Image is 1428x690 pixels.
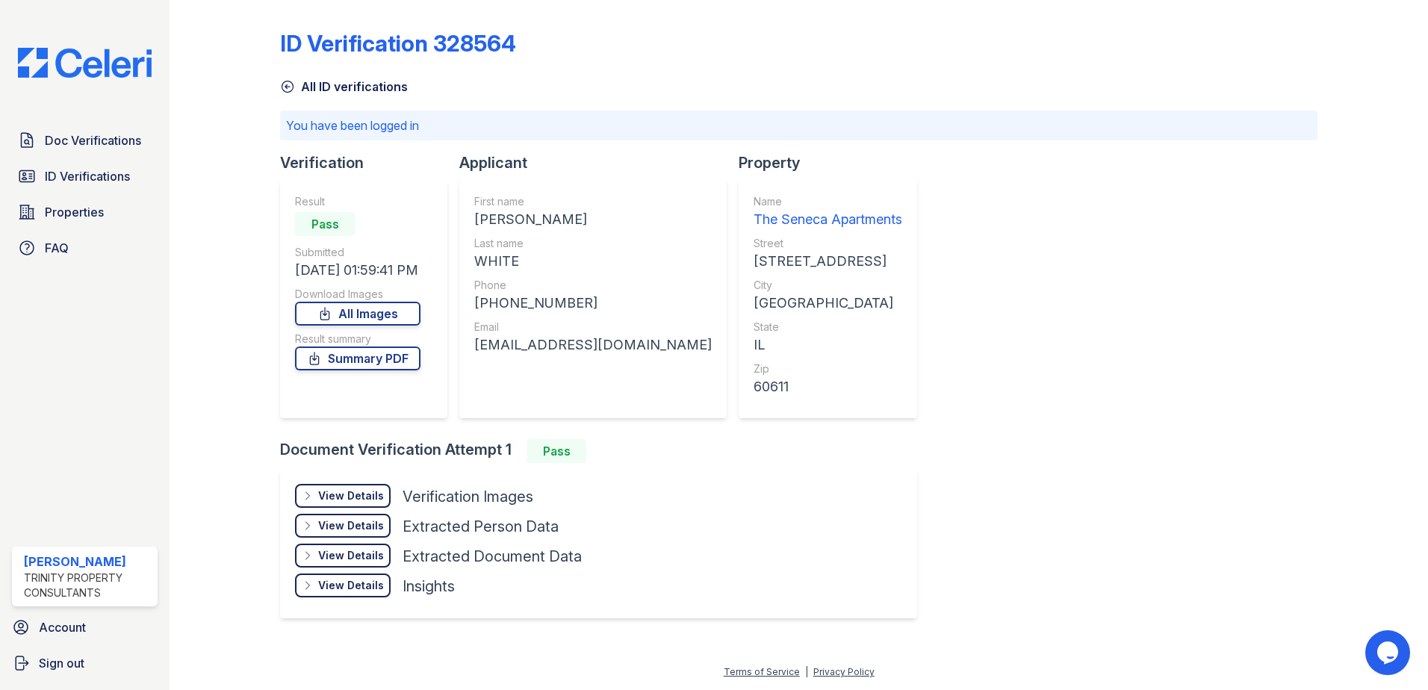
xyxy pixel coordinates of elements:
[318,578,384,593] div: View Details
[403,576,455,597] div: Insights
[754,293,902,314] div: [GEOGRAPHIC_DATA]
[12,197,158,227] a: Properties
[280,439,929,463] div: Document Verification Attempt 1
[754,236,902,251] div: Street
[724,666,800,677] a: Terms of Service
[45,167,130,185] span: ID Verifications
[280,152,459,173] div: Verification
[1365,630,1413,675] iframe: chat widget
[474,293,712,314] div: [PHONE_NUMBER]
[12,233,158,263] a: FAQ
[12,125,158,155] a: Doc Verifications
[295,302,420,326] a: All Images
[474,251,712,272] div: WHITE
[295,194,420,209] div: Result
[403,486,533,507] div: Verification Images
[754,361,902,376] div: Zip
[754,209,902,230] div: The Seneca Apartments
[754,278,902,293] div: City
[403,516,559,537] div: Extracted Person Data
[280,30,516,57] div: ID Verification 328564
[754,251,902,272] div: [STREET_ADDRESS]
[45,239,69,257] span: FAQ
[12,161,158,191] a: ID Verifications
[474,236,712,251] div: Last name
[6,648,164,678] a: Sign out
[295,287,420,302] div: Download Images
[24,553,152,571] div: [PERSON_NAME]
[6,612,164,642] a: Account
[39,618,86,636] span: Account
[527,439,586,463] div: Pass
[754,194,902,230] a: Name The Seneca Apartments
[474,209,712,230] div: [PERSON_NAME]
[754,335,902,355] div: IL
[754,320,902,335] div: State
[295,346,420,370] a: Summary PDF
[474,335,712,355] div: [EMAIL_ADDRESS][DOMAIN_NAME]
[474,278,712,293] div: Phone
[474,320,712,335] div: Email
[739,152,929,173] div: Property
[45,131,141,149] span: Doc Verifications
[474,194,712,209] div: First name
[39,654,84,672] span: Sign out
[295,245,420,260] div: Submitted
[45,203,104,221] span: Properties
[403,546,582,567] div: Extracted Document Data
[754,376,902,397] div: 60611
[459,152,739,173] div: Applicant
[295,332,420,346] div: Result summary
[24,571,152,600] div: Trinity Property Consultants
[754,194,902,209] div: Name
[295,212,355,236] div: Pass
[318,518,384,533] div: View Details
[318,548,384,563] div: View Details
[6,48,164,78] img: CE_Logo_Blue-a8612792a0a2168367f1c8372b55b34899dd931a85d93a1a3d3e32e68fde9ad4.png
[280,78,408,96] a: All ID verifications
[805,666,808,677] div: |
[813,666,875,677] a: Privacy Policy
[286,116,1311,134] p: You have been logged in
[295,260,420,281] div: [DATE] 01:59:41 PM
[318,488,384,503] div: View Details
